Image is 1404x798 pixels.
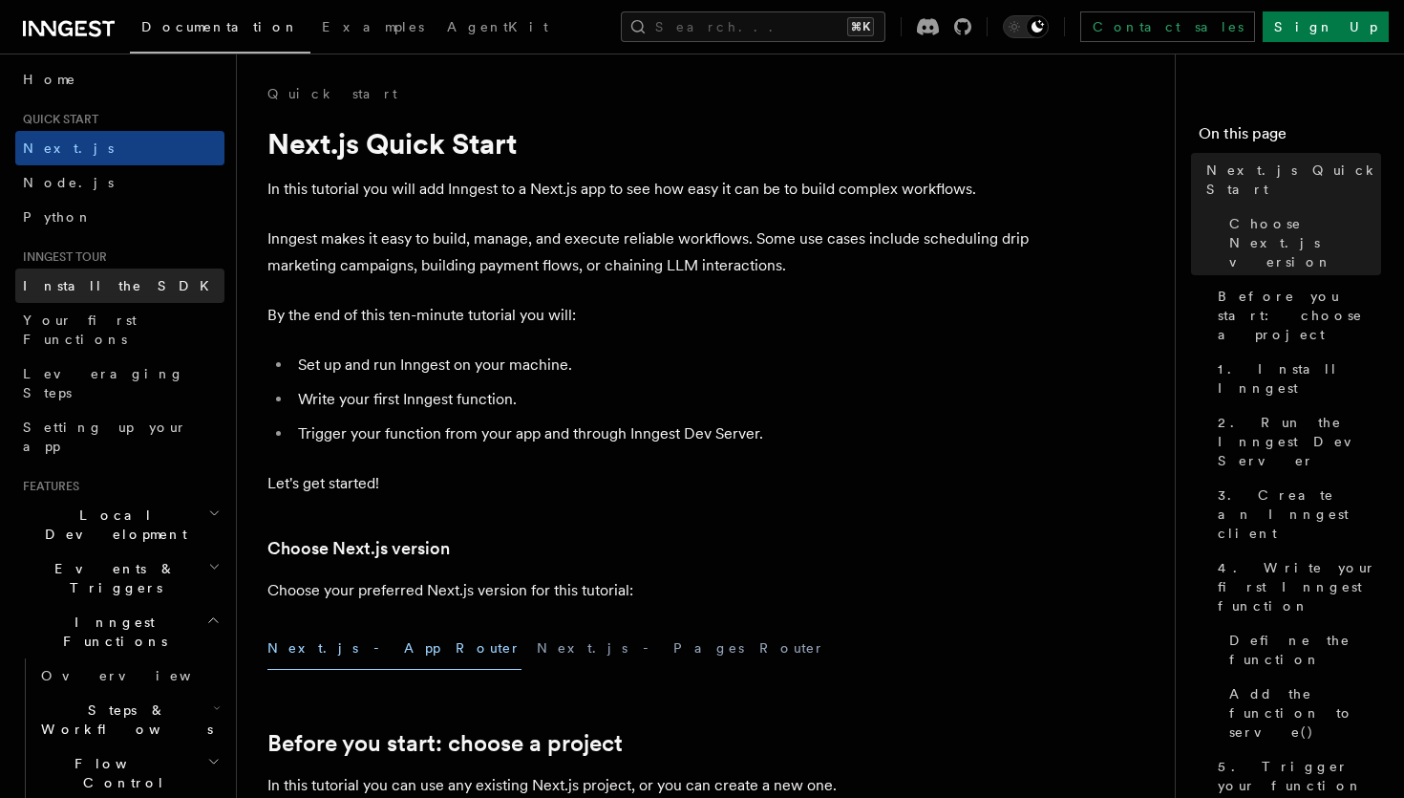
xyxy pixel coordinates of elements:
[141,19,299,34] span: Documentation
[15,551,224,605] button: Events & Triggers
[23,278,221,293] span: Install the SDK
[267,627,521,670] button: Next.js - App Router
[1229,684,1381,742] span: Add the function to serve()
[447,19,548,34] span: AgentKit
[15,249,107,265] span: Inngest tour
[15,479,79,494] span: Features
[1210,279,1381,352] a: Before you start: choose a project
[15,559,208,597] span: Events & Triggers
[23,209,93,225] span: Python
[322,19,424,34] span: Examples
[1080,11,1255,42] a: Contact sales
[23,175,114,190] span: Node.js
[33,754,207,792] span: Flow Control
[15,62,224,97] a: Home
[267,226,1032,279] p: Inngest makes it easy to build, manage, and execute reliable workflows. Some use cases include sc...
[1218,558,1381,615] span: 4. Write your first Inngest function
[15,605,224,658] button: Inngest Functions
[33,693,224,746] button: Steps & Workflows
[847,17,874,36] kbd: ⌘K
[292,421,1032,447] li: Trigger your function from your app and through Inngest Dev Server.
[1263,11,1389,42] a: Sign Up
[267,126,1032,161] h1: Next.js Quick Start
[15,303,224,356] a: Your first Functions
[267,730,623,757] a: Before you start: choose a project
[1222,206,1381,279] a: Choose Next.js version
[1218,485,1381,543] span: 3. Create an Inngest client
[1229,214,1381,271] span: Choose Next.js version
[33,658,224,693] a: Overview
[15,131,224,165] a: Next.js
[15,613,206,651] span: Inngest Functions
[15,356,224,410] a: Leveraging Steps
[267,302,1032,329] p: By the end of this ten-minute tutorial you will:
[1222,623,1381,677] a: Define the function
[1218,359,1381,398] span: 1. Install Inngest
[15,498,224,551] button: Local Development
[537,627,825,670] button: Next.js - Pages Router
[15,200,224,234] a: Python
[1210,352,1381,405] a: 1. Install Inngest
[130,6,310,54] a: Documentation
[1229,631,1381,669] span: Define the function
[23,140,114,156] span: Next.js
[15,112,98,127] span: Quick start
[292,352,1032,378] li: Set up and run Inngest on your machine.
[267,535,450,562] a: Choose Next.js version
[267,176,1032,203] p: In this tutorial you will add Inngest to a Next.js app to see how easy it can be to build complex...
[1199,122,1381,153] h4: On this page
[1218,413,1381,470] span: 2. Run the Inngest Dev Server
[1206,161,1381,199] span: Next.js Quick Start
[15,165,224,200] a: Node.js
[1218,287,1381,344] span: Before you start: choose a project
[1210,405,1381,478] a: 2. Run the Inngest Dev Server
[436,6,560,52] a: AgentKit
[23,313,137,347] span: Your first Functions
[621,11,885,42] button: Search...⌘K
[23,366,184,400] span: Leveraging Steps
[1222,677,1381,749] a: Add the function to serve()
[310,6,436,52] a: Examples
[1210,478,1381,550] a: 3. Create an Inngest client
[23,420,187,454] span: Setting up your app
[15,410,224,464] a: Setting up your app
[267,84,397,103] a: Quick start
[1210,550,1381,623] a: 4. Write your first Inngest function
[15,506,208,544] span: Local Development
[1199,153,1381,206] a: Next.js Quick Start
[292,386,1032,413] li: Write your first Inngest function.
[267,577,1032,604] p: Choose your preferred Next.js version for this tutorial:
[15,269,224,303] a: Install the SDK
[1003,15,1049,38] button: Toggle dark mode
[267,470,1032,497] p: Let's get started!
[41,668,238,683] span: Overview
[23,70,76,89] span: Home
[33,701,213,739] span: Steps & Workflows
